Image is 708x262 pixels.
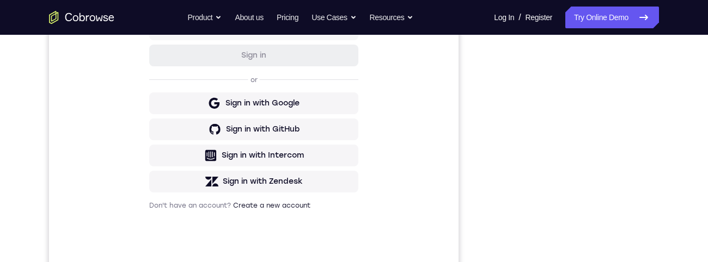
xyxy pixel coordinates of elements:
button: Sign in [100,124,309,146]
p: or [199,155,211,164]
button: Sign in with GitHub [100,198,309,220]
a: About us [235,7,263,28]
a: Go to the home page [49,11,114,24]
a: Register [526,7,552,28]
button: Resources [370,7,414,28]
div: Sign in with Google [176,178,251,189]
button: Sign in with Google [100,172,309,194]
a: Pricing [277,7,298,28]
button: Use Cases [312,7,356,28]
a: Try Online Demo [565,7,659,28]
h1: Sign in to your account [100,74,309,90]
div: Sign in with Intercom [173,230,255,241]
a: Log In [494,7,514,28]
button: Product [188,7,222,28]
div: Sign in with GitHub [177,204,251,215]
button: Sign in with Intercom [100,224,309,246]
span: / [518,11,521,24]
input: Enter your email [107,104,303,115]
